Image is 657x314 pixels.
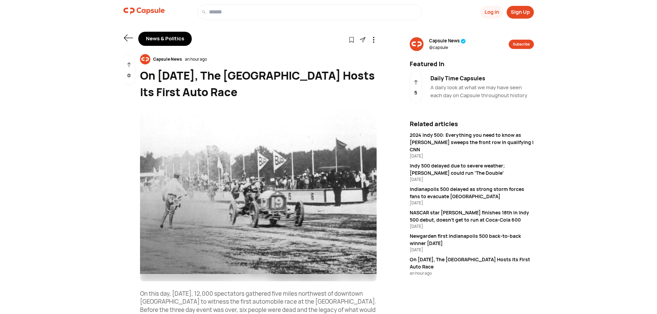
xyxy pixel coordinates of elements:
[150,56,185,62] div: Capsule News
[410,37,424,51] img: resizeImage
[140,67,377,100] div: On [DATE], The [GEOGRAPHIC_DATA] Hosts Its First Auto Race
[185,56,207,62] div: an hour ago
[410,247,534,253] div: [DATE]
[410,223,534,230] div: [DATE]
[507,6,534,19] button: Sign Up
[410,153,534,159] div: [DATE]
[406,59,538,69] div: Featured In
[138,32,192,46] div: News & Politics
[127,72,131,80] p: 0
[410,119,534,129] div: Related articles
[140,109,377,281] img: resizeImage
[429,44,466,51] span: @ capsule
[509,40,534,49] button: Subscribe
[410,185,534,200] div: Indianapolis 500 delayed as strong storm forces fans to evacuate [GEOGRAPHIC_DATA]
[140,54,150,64] img: resizeImage
[410,176,534,183] div: [DATE]
[123,4,165,18] img: logo
[410,256,534,270] div: On [DATE], The [GEOGRAPHIC_DATA] Hosts Its First Auto Race
[410,131,534,153] div: 2024 Indy 500: Everything you need to know as [PERSON_NAME] sweeps the front row in qualifying | CNN
[410,209,534,223] div: NASCAR star [PERSON_NAME] finishes 18th in Indy 500 debut, doesn't get to run at Coca-Cola 600
[410,232,534,247] div: Newgarden first Indianapolis 500 back-to-back winner [DATE]
[429,38,466,44] span: Capsule News
[414,89,417,97] p: 5
[480,6,503,19] button: Log In
[123,4,165,20] a: logo
[430,74,534,82] div: Daily Time Capsules
[410,270,534,276] div: an hour ago
[410,200,534,206] div: [DATE]
[461,39,466,44] img: tick
[410,162,534,176] div: Indy 500 delayed due to severe weather; [PERSON_NAME] could run 'The Double'
[430,84,534,99] div: A daily look at what we may have seen each day on Capsule throughout history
